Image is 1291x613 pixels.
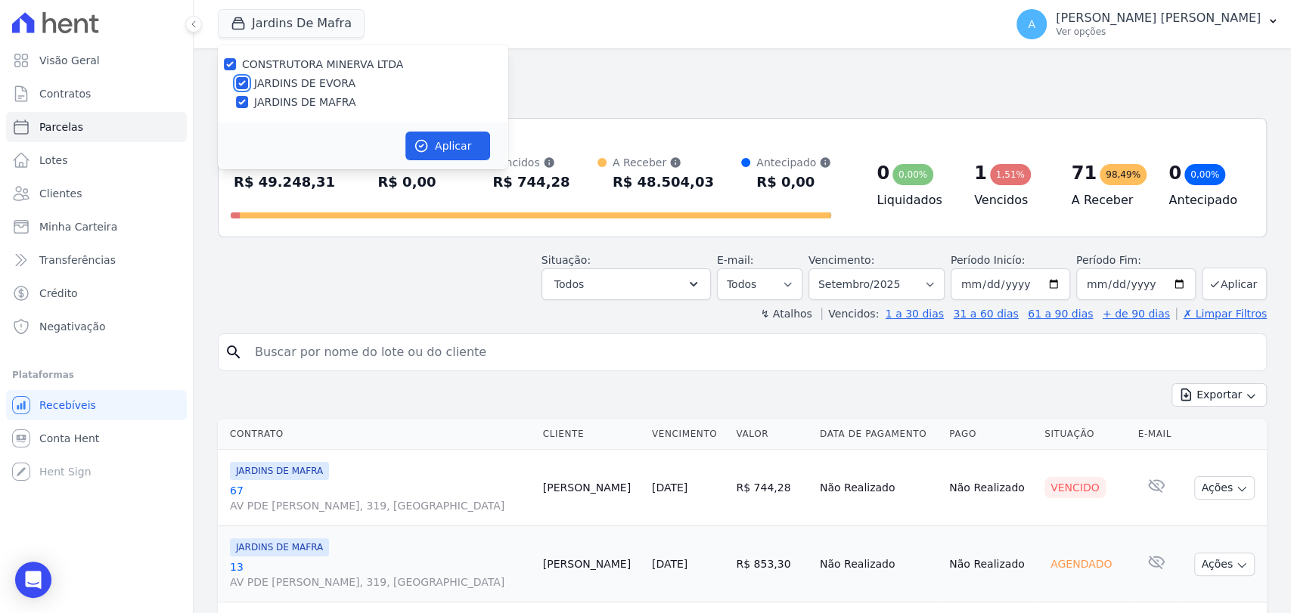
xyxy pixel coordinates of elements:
a: 61 a 90 dias [1028,308,1093,320]
a: [DATE] [652,558,687,570]
span: JARDINS DE MAFRA [230,538,329,556]
th: E-mail [1131,419,1181,450]
span: AV PDE [PERSON_NAME], 319, [GEOGRAPHIC_DATA] [230,498,531,513]
button: Todos [542,268,711,300]
span: Crédito [39,286,78,301]
label: Vencimento: [808,254,874,266]
span: Transferências [39,252,116,268]
a: 13AV PDE [PERSON_NAME], 319, [GEOGRAPHIC_DATA] [230,559,531,590]
td: R$ 744,28 [730,450,813,526]
div: R$ 0,00 [377,170,450,194]
div: 0 [877,161,889,185]
div: Agendado [1044,553,1118,574]
a: Parcelas [6,112,187,142]
div: 71 [1072,161,1097,185]
div: Open Intercom Messenger [15,562,51,598]
th: Vencimento [646,419,731,450]
label: Período Fim: [1076,252,1196,268]
span: Parcelas [39,119,83,135]
h4: Vencidos [974,191,1047,209]
th: Contrato [218,419,537,450]
label: JARDINS DE MAFRA [254,94,355,110]
div: Vencidos [492,155,569,170]
div: R$ 49.248,31 [234,170,335,194]
label: CONSTRUTORA MINERVA LTDA [242,58,403,70]
td: [PERSON_NAME] [537,450,646,526]
div: A Receber [613,155,714,170]
div: R$ 744,28 [492,170,569,194]
td: [PERSON_NAME] [537,526,646,602]
div: 0 [1168,161,1181,185]
div: R$ 0,00 [756,170,831,194]
span: Minha Carteira [39,219,117,234]
td: Não Realizado [814,526,943,602]
span: AV PDE [PERSON_NAME], 319, [GEOGRAPHIC_DATA] [230,574,531,590]
span: Contratos [39,86,91,101]
h2: Parcelas [218,60,1267,88]
a: Negativação [6,311,187,342]
a: 31 a 60 dias [953,308,1018,320]
label: E-mail: [717,254,754,266]
span: Clientes [39,186,82,201]
label: ↯ Atalhos [760,308,812,320]
button: Aplicar [1202,268,1267,300]
a: 1 a 30 dias [886,308,944,320]
span: Recebíveis [39,398,96,413]
th: Valor [730,419,813,450]
th: Cliente [537,419,646,450]
a: Transferências [6,245,187,275]
a: Recebíveis [6,390,187,420]
a: Conta Hent [6,423,187,454]
div: Antecipado [756,155,831,170]
a: Minha Carteira [6,212,187,242]
button: Jardins De Mafra [218,9,365,38]
span: A [1028,19,1035,29]
a: 67AV PDE [PERSON_NAME], 319, [GEOGRAPHIC_DATA] [230,483,531,513]
div: Vencido [1044,477,1106,498]
td: Não Realizado [943,526,1038,602]
span: Conta Hent [39,431,99,446]
p: Ver opções [1056,26,1261,38]
span: Visão Geral [39,53,100,68]
a: ✗ Limpar Filtros [1176,308,1267,320]
div: 98,49% [1100,164,1147,185]
input: Buscar por nome do lote ou do cliente [246,337,1260,367]
div: 1 [974,161,987,185]
button: Exportar [1172,383,1267,407]
span: JARDINS DE MAFRA [230,462,329,480]
td: Não Realizado [943,450,1038,526]
label: JARDINS DE EVORA [254,76,355,91]
div: R$ 48.504,03 [613,170,714,194]
label: Situação: [542,254,591,266]
a: Contratos [6,79,187,109]
h4: A Receber [1072,191,1145,209]
div: 0,00% [892,164,933,185]
td: Não Realizado [814,450,943,526]
button: A [PERSON_NAME] [PERSON_NAME] Ver opções [1004,3,1291,45]
label: Vencidos: [821,308,879,320]
p: [PERSON_NAME] [PERSON_NAME] [1056,11,1261,26]
div: 1,51% [990,164,1031,185]
a: Crédito [6,278,187,308]
a: Lotes [6,145,187,175]
h4: Liquidados [877,191,950,209]
i: search [225,343,243,361]
label: Período Inicío: [951,254,1025,266]
a: Clientes [6,178,187,209]
a: Visão Geral [6,45,187,76]
div: Plataformas [12,366,181,384]
td: R$ 853,30 [730,526,813,602]
th: Data de Pagamento [814,419,943,450]
span: Todos [554,275,584,293]
span: Lotes [39,153,68,168]
button: Ações [1194,553,1255,576]
span: Negativação [39,319,106,334]
th: Situação [1038,419,1132,450]
button: Aplicar [405,132,490,160]
th: Pago [943,419,1038,450]
a: [DATE] [652,481,687,494]
a: + de 90 dias [1103,308,1170,320]
h4: Antecipado [1168,191,1242,209]
div: 0,00% [1184,164,1225,185]
button: Ações [1194,476,1255,500]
